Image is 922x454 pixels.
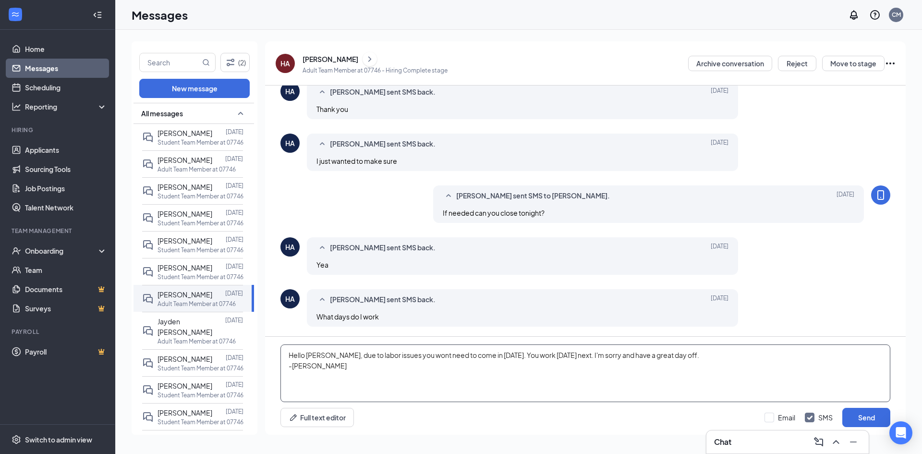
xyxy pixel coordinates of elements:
input: Search [140,53,200,72]
span: [PERSON_NAME] [158,263,212,272]
p: Student Team Member at 07746 [158,273,243,281]
svg: Ellipses [885,58,896,69]
div: Reporting [25,102,108,111]
svg: SmallChevronUp [316,138,328,150]
span: [PERSON_NAME] [158,236,212,245]
p: Student Team Member at 07746 [158,219,243,227]
a: Scheduling [25,78,107,97]
span: [PERSON_NAME] [158,381,212,390]
span: [DATE] [711,294,728,306]
p: Student Team Member at 07746 [158,138,243,147]
svg: MobileSms [875,189,886,201]
span: [DATE] [711,86,728,98]
button: Reject [778,56,816,71]
span: [PERSON_NAME] [158,408,212,417]
span: [PERSON_NAME] [158,129,212,137]
div: Onboarding [25,246,99,256]
span: All messages [141,109,183,118]
button: ComposeMessage [811,434,826,450]
button: Send [842,408,890,427]
a: PayrollCrown [25,342,107,361]
p: Adult Team Member at 07746 [158,165,236,173]
div: HA [285,86,295,96]
div: Payroll [12,328,105,336]
span: [PERSON_NAME] sent SMS back. [330,138,436,150]
button: Archive conversation [688,56,772,71]
svg: DoubleChat [142,212,154,224]
svg: WorkstreamLogo [11,10,20,19]
span: [PERSON_NAME] sent SMS back. [330,86,436,98]
button: Filter (2) [220,53,250,72]
svg: UserCheck [12,246,21,256]
a: Team [25,260,107,280]
p: [DATE] [225,316,243,324]
svg: DoubleChat [142,357,154,369]
p: [DATE] [225,289,243,297]
span: Jayden [PERSON_NAME] [158,317,212,336]
div: Switch to admin view [25,435,92,444]
p: [DATE] [226,354,243,362]
button: Full text editorPen [280,408,354,427]
a: DocumentsCrown [25,280,107,299]
svg: Notifications [848,9,860,21]
span: [DATE] [711,138,728,150]
span: What days do I work [316,312,379,321]
svg: SmallChevronUp [316,86,328,98]
p: Student Team Member at 07746 [158,246,243,254]
a: SurveysCrown [25,299,107,318]
svg: DoubleChat [142,185,154,197]
svg: DoubleChat [142,384,154,396]
span: If needed can you close tonight? [443,209,545,217]
div: CM [892,11,901,19]
span: Yea [316,260,328,269]
span: Thank you [316,105,348,113]
p: [DATE] [226,407,243,416]
a: Sourcing Tools [25,160,107,179]
p: Adult Team Member at 07746 [158,300,236,308]
p: [DATE] [226,262,243,270]
div: HA [280,59,290,68]
span: [DATE] [837,190,854,202]
div: HA [285,294,295,304]
span: [PERSON_NAME] [158,209,212,218]
button: ChevronUp [828,434,844,450]
svg: Analysis [12,102,21,111]
span: I just wanted to make sure [316,157,397,165]
p: [DATE] [226,182,243,190]
svg: Filter [225,57,236,68]
div: HA [285,138,295,148]
div: Hiring [12,126,105,134]
div: Open Intercom Messenger [889,421,912,444]
svg: SmallChevronUp [443,190,454,202]
svg: Settings [12,435,21,444]
button: Move to stage [822,56,885,71]
p: Student Team Member at 07746 [158,192,243,200]
span: [PERSON_NAME] [158,183,212,191]
svg: ComposeMessage [813,436,825,448]
svg: DoubleChat [142,239,154,251]
svg: ChevronUp [830,436,842,448]
span: [PERSON_NAME] sent SMS back. [330,294,436,306]
textarea: Hello [PERSON_NAME], due to labor issues you wont need to come in [DATE]. You work [DATE] next. I... [280,344,890,402]
div: [PERSON_NAME] [303,54,358,64]
a: Talent Network [25,198,107,217]
svg: DoubleChat [142,159,154,170]
p: [DATE] [225,155,243,163]
button: ChevronRight [363,52,377,66]
p: [DATE] [225,434,243,442]
p: Adult Team Member at 07746 [158,337,236,345]
span: [PERSON_NAME] [158,156,212,164]
svg: Collapse [93,10,102,20]
h1: Messages [132,7,188,23]
svg: DoubleChat [142,325,154,337]
svg: DoubleChat [142,411,154,423]
svg: DoubleChat [142,266,154,278]
div: HA [285,242,295,252]
svg: Minimize [848,436,859,448]
span: [DATE] [711,242,728,254]
p: Student Team Member at 07746 [158,418,243,426]
svg: Pen [289,413,298,422]
a: Home [25,39,107,59]
svg: SmallChevronUp [316,294,328,306]
a: Applicants [25,140,107,160]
